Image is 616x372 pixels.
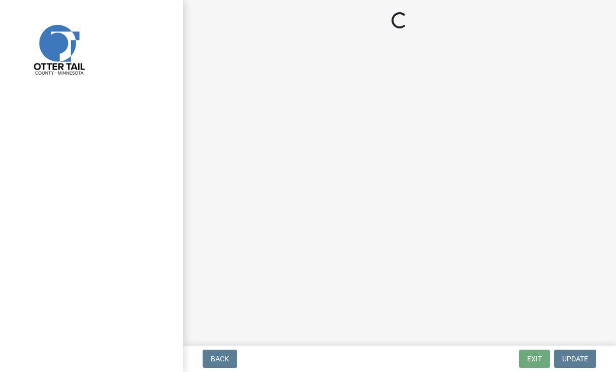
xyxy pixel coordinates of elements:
[211,355,229,363] span: Back
[554,350,596,368] button: Update
[562,355,588,363] span: Update
[519,350,550,368] button: Exit
[20,11,96,87] img: Otter Tail County, Minnesota
[203,350,237,368] button: Back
